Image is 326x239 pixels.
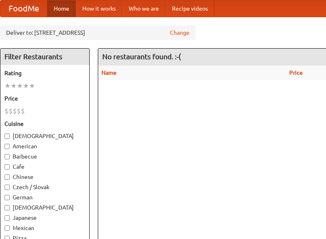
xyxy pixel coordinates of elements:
li: $ [4,107,9,116]
a: Price [289,69,303,76]
li: $ [17,107,21,116]
label: [DEMOGRAPHIC_DATA] [4,132,85,140]
input: Czech / Slovak [4,185,10,190]
label: [DEMOGRAPHIC_DATA] [4,203,85,212]
h5: Price [4,94,85,103]
input: German [4,195,10,200]
input: American [4,144,10,149]
a: Who we are [122,0,165,17]
li: ★ [17,81,23,90]
a: Change [170,29,189,37]
li: $ [21,107,25,116]
input: Japanese [4,215,10,221]
a: FoodMe [0,0,47,17]
li: ★ [23,81,29,90]
a: Name [101,69,117,76]
a: Recipe videos [165,0,214,17]
label: Japanese [4,214,85,222]
input: Cafe [4,164,10,170]
input: [DEMOGRAPHIC_DATA] [4,134,10,139]
a: Home [47,0,76,17]
ng-pluralize: No restaurants found. :-( [102,53,181,60]
label: American [4,142,85,150]
li: ★ [11,81,17,90]
input: Barbecue [4,154,10,159]
input: [DEMOGRAPHIC_DATA] [4,205,10,210]
label: Chinese [4,173,85,181]
input: Chinese [4,174,10,180]
label: Barbecue [4,152,85,161]
label: Czech / Slovak [4,183,85,191]
h4: Filter Restaurants [0,49,89,65]
li: $ [13,107,17,116]
label: Mexican [4,224,85,232]
li: $ [9,107,13,116]
label: Cafe [4,163,85,171]
h5: Rating [4,69,85,77]
h5: Cuisine [4,120,85,128]
li: ★ [29,81,35,90]
label: German [4,193,85,201]
li: ★ [4,81,11,90]
a: How it works [76,0,122,17]
input: Mexican [4,226,10,231]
